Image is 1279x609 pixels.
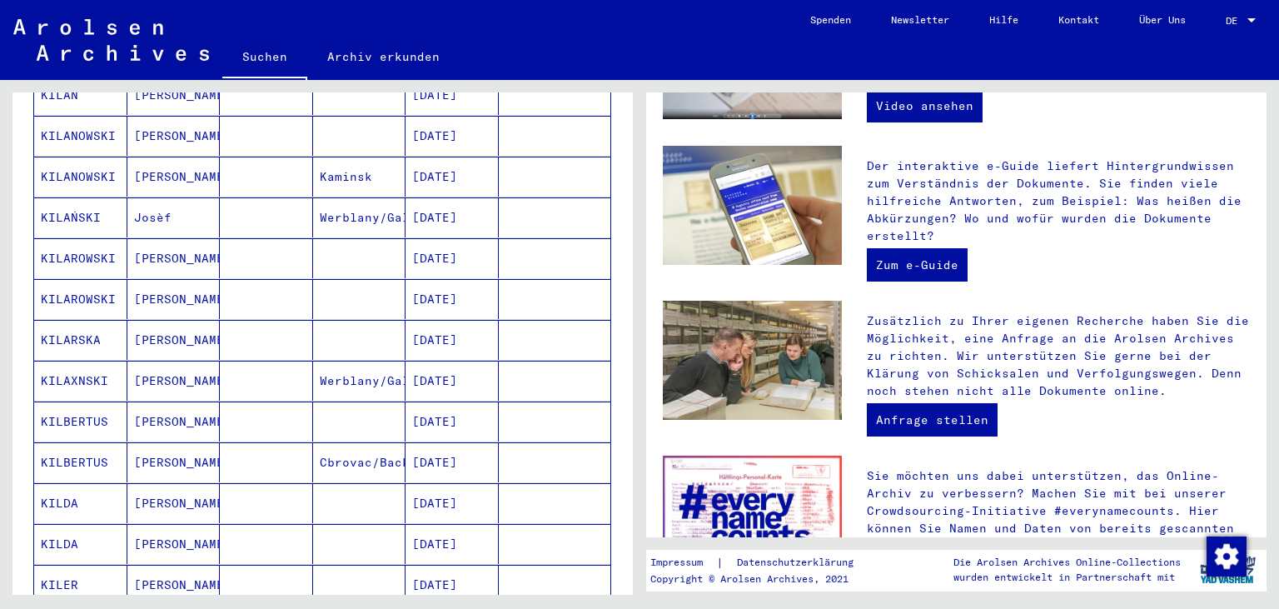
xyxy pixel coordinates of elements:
mat-cell: KILARSKA [34,320,127,360]
img: yv_logo.png [1197,549,1259,591]
mat-cell: [PERSON_NAME] [127,279,221,319]
mat-cell: Kaminsk [313,157,406,197]
mat-cell: [DATE] [406,565,499,605]
mat-cell: KILANOWSKI [34,116,127,156]
span: DE [1226,15,1244,27]
mat-cell: KILBERTUS [34,442,127,482]
mat-cell: [DATE] [406,442,499,482]
mat-cell: KILDA [34,483,127,523]
mat-cell: [PERSON_NAME] [127,524,221,564]
a: Anfrage stellen [867,403,998,437]
a: Datenschutzerklärung [724,554,873,572]
mat-cell: [PERSON_NAME] [127,75,221,115]
img: eguide.jpg [663,146,842,266]
a: Impressum [650,554,716,572]
mat-cell: [PERSON_NAME] [127,361,221,401]
a: Zum e-Guide [867,248,968,282]
mat-cell: [PERSON_NAME] [127,238,221,278]
mat-cell: [DATE] [406,116,499,156]
mat-cell: KILBERTUS [34,402,127,442]
mat-cell: [PERSON_NAME] [127,483,221,523]
mat-cell: KILER [34,565,127,605]
mat-cell: Josèf [127,197,221,237]
mat-cell: [DATE] [406,279,499,319]
p: Copyright © Arolsen Archives, 2021 [650,572,873,587]
mat-cell: KILAROWSKI [34,279,127,319]
mat-cell: [DATE] [406,402,499,442]
div: | [650,554,873,572]
mat-cell: Cbrovac/Backa [313,442,406,482]
img: Zustimmung ändern [1207,537,1247,577]
mat-cell: KILAROWSKI [34,238,127,278]
mat-cell: KILAXNSKI [34,361,127,401]
p: Zusätzlich zu Ihrer eigenen Recherche haben Sie die Möglichkeit, eine Anfrage an die Arolsen Arch... [867,312,1250,400]
mat-cell: [DATE] [406,157,499,197]
mat-cell: [PERSON_NAME] [127,320,221,360]
p: wurden entwickelt in Partnerschaft mit [953,570,1181,585]
mat-cell: KILANOWSKI [34,157,127,197]
a: Video ansehen [867,89,983,122]
a: Archiv erkunden [307,37,460,77]
mat-cell: [PERSON_NAME] [127,116,221,156]
img: Arolsen_neg.svg [13,19,209,61]
mat-cell: [DATE] [406,197,499,237]
mat-cell: [DATE] [406,361,499,401]
p: Der interaktive e-Guide liefert Hintergrundwissen zum Verständnis der Dokumente. Sie finden viele... [867,157,1250,245]
p: Die Arolsen Archives Online-Collections [953,555,1181,570]
p: Sie möchten uns dabei unterstützen, das Online-Archiv zu verbessern? Machen Sie mit bei unserer C... [867,467,1250,590]
mat-cell: [DATE] [406,75,499,115]
mat-cell: [DATE] [406,524,499,564]
img: inquiries.jpg [663,301,842,421]
mat-cell: [PERSON_NAME] [127,402,221,442]
mat-cell: [DATE] [406,320,499,360]
mat-cell: Werblany/Galizien [313,197,406,237]
mat-cell: KILDA [34,524,127,564]
mat-cell: Werblany/Galizien [313,361,406,401]
mat-cell: [PERSON_NAME] [127,565,221,605]
mat-cell: [DATE] [406,238,499,278]
div: Zustimmung ändern [1206,536,1246,576]
mat-cell: KILAN [34,75,127,115]
img: enc.jpg [663,456,842,583]
mat-cell: [PERSON_NAME] [127,442,221,482]
mat-cell: KILAŃSKI [34,197,127,237]
mat-cell: [PERSON_NAME] [127,157,221,197]
mat-cell: [DATE] [406,483,499,523]
a: Suchen [222,37,307,80]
